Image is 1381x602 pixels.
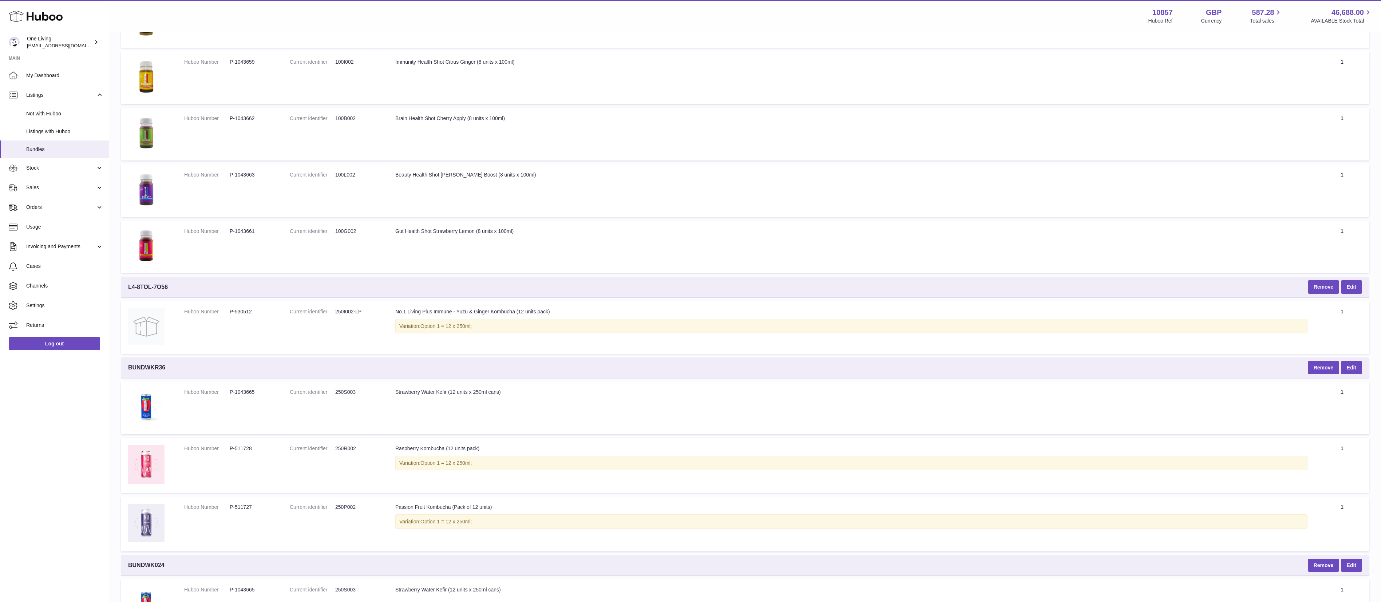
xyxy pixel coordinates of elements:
div: Currency [1201,17,1222,24]
img: Brain Health Shot Cherry Apply (8 units x 100ml) [128,115,165,151]
img: Strawberry Water Kefir (12 units x 250ml cans) [128,389,165,425]
button: Remove [1308,361,1339,374]
td: 1 [1315,301,1369,354]
img: Immunity Health Shot Citrus Ginger (8 units x 100ml) [128,59,165,95]
div: Strawberry Water Kefir (12 units x 250ml cans) [395,389,1307,396]
a: 587.28 Total sales [1250,8,1282,24]
div: Immunity Health Shot Citrus Ginger (8 units x 100ml) [395,59,1307,66]
span: 46,688.00 [1331,8,1364,17]
dt: Current identifier [290,586,335,593]
span: AVAILABLE Stock Total [1311,17,1372,24]
dd: P-1043662 [230,115,275,122]
td: 1 [1315,438,1369,493]
dd: 250S003 [335,586,381,593]
span: Not with Huboo [26,110,103,117]
dd: 250I002-LP [335,308,381,315]
dd: 250P002 [335,504,381,511]
div: Passion Fruit Kombucha (Pack of 12 units) [395,504,1307,511]
dd: P-511728 [230,445,275,452]
div: One Living [27,35,92,49]
dd: 250S003 [335,389,381,396]
dd: 100G002 [335,228,381,235]
img: Raspberry Kombucha (12 units pack) [128,445,165,484]
td: 1 [1315,221,1369,273]
dt: Current identifier [290,445,335,452]
dd: 100B002 [335,115,381,122]
dt: Current identifier [290,504,335,511]
td: 1 [1315,496,1369,551]
span: Usage [26,223,103,230]
dd: 100L002 [335,171,381,178]
span: BUNDWKR36 [128,364,165,372]
dd: P-1043665 [230,389,275,396]
td: 1 [1315,164,1369,217]
dd: P-1043659 [230,59,275,66]
dt: Huboo Number [184,171,230,178]
span: Stock [26,165,96,171]
dt: Huboo Number [184,504,230,511]
td: 1 [1315,381,1369,434]
dd: P-1043663 [230,171,275,178]
span: Option 1 = 12 x 250ml; [420,519,472,524]
div: Strawberry Water Kefir (12 units x 250ml cans) [395,586,1307,593]
a: Edit [1341,559,1362,572]
span: Total sales [1250,17,1282,24]
span: BUNDWK024 [128,561,165,569]
span: Sales [26,184,96,191]
dt: Current identifier [290,389,335,396]
dt: Current identifier [290,115,335,122]
strong: GBP [1206,8,1222,17]
span: L4-8TOL-7O56 [128,283,168,291]
dd: P-511727 [230,504,275,511]
a: 46,688.00 AVAILABLE Stock Total [1311,8,1372,24]
div: No.1 Living Plus Immune - Yuzu & Ginger Kombucha (12 units pack) [395,308,1307,315]
span: My Dashboard [26,72,103,79]
div: Variation: [395,456,1307,471]
img: Passion Fruit Kombucha (Pack of 12 units) [128,504,165,542]
span: Invoicing and Payments [26,243,96,250]
dt: Current identifier [290,308,335,315]
span: Returns [26,322,103,329]
dd: P-1043665 [230,586,275,593]
span: Listings [26,92,96,99]
dd: P-530512 [230,308,275,315]
dt: Huboo Number [184,228,230,235]
td: 1 [1315,108,1369,161]
span: Orders [26,204,96,211]
a: Edit [1341,361,1362,374]
button: Remove [1308,559,1339,572]
span: Channels [26,282,103,289]
span: Cases [26,263,103,270]
div: Raspberry Kombucha (12 units pack) [395,445,1307,452]
span: 587.28 [1252,8,1274,17]
img: No.1 Living Plus Immune - Yuzu & Ginger Kombucha (12 units pack) [128,308,165,345]
dd: 100I002 [335,59,381,66]
img: internalAdmin-10857@internal.huboo.com [9,37,20,48]
strong: 10857 [1152,8,1173,17]
span: Option 1 = 12 x 250ml; [420,323,472,329]
dt: Huboo Number [184,389,230,396]
div: Variation: [395,319,1307,334]
td: 1 [1315,51,1369,104]
a: Log out [9,337,100,350]
div: Brain Health Shot Cherry Apply (8 units x 100ml) [395,115,1307,122]
dd: P-1043661 [230,228,275,235]
span: Option 1 = 12 x 250ml; [420,460,472,466]
span: Bundles [26,146,103,153]
a: Edit [1341,280,1362,293]
dt: Huboo Number [184,59,230,66]
dd: 250R002 [335,445,381,452]
img: Gut Health Shot Strawberry Lemon (8 units x 100ml) [128,228,165,264]
dt: Current identifier [290,228,335,235]
dt: Huboo Number [184,445,230,452]
dt: Current identifier [290,59,335,66]
dt: Huboo Number [184,586,230,593]
div: Gut Health Shot Strawberry Lemon (8 units x 100ml) [395,228,1307,235]
dt: Current identifier [290,171,335,178]
div: Variation: [395,514,1307,529]
img: Beauty Health Shot Berry Boost (8 units x 100ml) [128,171,165,208]
dt: Huboo Number [184,308,230,315]
div: Huboo Ref [1148,17,1173,24]
dt: Huboo Number [184,115,230,122]
button: Remove [1308,280,1339,293]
